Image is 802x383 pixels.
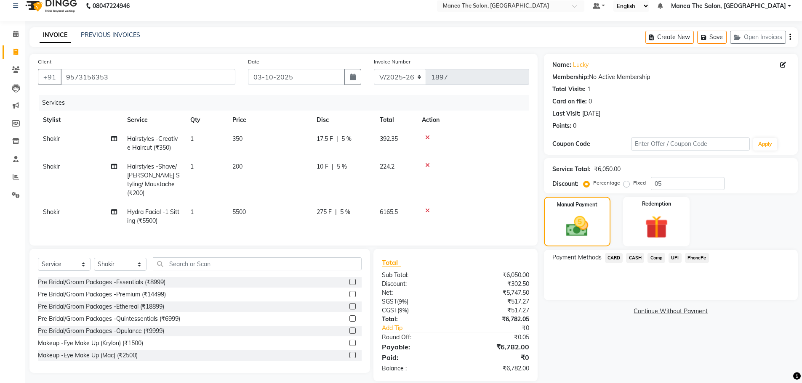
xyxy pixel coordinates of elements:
div: Services [39,95,536,111]
div: Makeup -Eye Make Up (Krylon) (₹1500) [38,339,143,348]
div: [DATE] [582,109,600,118]
a: Lucky [573,61,589,69]
span: | [335,208,337,217]
div: Pre Bridal/Groom Packages -Quintessentials (₹6999) [38,314,180,323]
span: 9% [399,307,407,314]
div: ( ) [376,306,456,315]
a: PREVIOUS INVOICES [81,31,140,39]
div: ₹6,782.00 [456,364,536,373]
div: ₹517.27 [456,297,536,306]
div: Pre Bridal/Groom Packages -Essentials (₹8999) [38,278,165,287]
label: Percentage [593,179,620,187]
div: ₹6,782.00 [456,342,536,352]
span: 1 [190,163,194,170]
span: Payment Methods [552,253,602,262]
div: ₹0 [456,352,536,362]
div: ₹0 [469,324,536,333]
button: +91 [38,69,61,85]
div: Name: [552,61,571,69]
div: ₹6,782.05 [456,315,536,324]
div: Pre Bridal/Groom Packages -Ethereal (₹18899) [38,302,164,311]
img: _gift.svg [638,213,675,241]
div: ₹6,050.00 [456,271,536,280]
span: Shakir [43,163,60,170]
th: Price [227,111,312,129]
span: 5 % [337,162,347,171]
div: ₹517.27 [456,306,536,315]
label: Invoice Number [374,58,410,66]
div: Paid: [376,352,456,362]
button: Save [697,31,727,44]
div: 1 [587,85,591,94]
span: Shakir [43,135,60,143]
div: Discount: [552,180,578,188]
div: Pre Bridal/Groom Packages -Premium (₹14499) [38,290,166,299]
img: _cash.svg [559,214,595,239]
button: Create New [645,31,694,44]
span: SGST [382,298,397,305]
span: 224.2 [380,163,394,170]
div: Balance : [376,364,456,373]
label: Date [248,58,259,66]
span: Comp [647,253,665,263]
div: 0 [573,122,576,130]
a: Add Tip [376,324,469,333]
span: 6165.5 [380,208,398,216]
div: ₹5,747.50 [456,288,536,297]
span: Shakir [43,208,60,216]
div: 0 [589,97,592,106]
span: 200 [232,163,242,170]
span: 5500 [232,208,246,216]
div: ₹0.05 [456,333,536,342]
span: Manea The Salon, [GEOGRAPHIC_DATA] [671,2,786,11]
span: 5 % [340,208,350,217]
span: CASH [626,253,644,263]
div: Service Total: [552,165,591,174]
span: 10 F [317,162,328,171]
div: Discount: [376,280,456,288]
input: Enter Offer / Coupon Code [631,137,750,151]
span: | [332,162,333,171]
div: Net: [376,288,456,297]
div: ₹302.50 [456,280,536,288]
a: INVOICE [40,28,71,43]
label: Fixed [633,179,646,187]
span: 392.35 [380,135,398,143]
input: Search by Name/Mobile/Email/Code [61,69,235,85]
div: Pre Bridal/Groom Packages -Opulance (₹9999) [38,327,164,335]
div: Total Visits: [552,85,586,94]
span: CGST [382,306,397,314]
div: Last Visit: [552,109,581,118]
div: Round Off: [376,333,456,342]
span: Hairstyles -Creative Haircut (₹350) [127,135,178,151]
span: Total [382,258,401,267]
span: Hairstyles -Shave/ [PERSON_NAME] Styling/ Moustache (₹200) [127,163,180,197]
div: Coupon Code [552,140,631,148]
label: Client [38,58,51,66]
div: ( ) [376,297,456,306]
span: 1 [190,208,194,216]
input: Search or Scan [153,257,362,270]
span: 17.5 F [317,135,333,143]
div: Membership: [552,73,589,82]
div: Payable: [376,342,456,352]
button: Apply [753,138,777,151]
span: PhonePe [685,253,709,263]
th: Action [417,111,529,129]
th: Service [122,111,185,129]
button: Open Invoices [730,31,786,44]
span: 275 F [317,208,332,217]
th: Qty [185,111,227,129]
span: CARD [605,253,623,263]
th: Stylist [38,111,122,129]
span: Hydra Facial -1 Sitting (₹5500) [127,208,179,225]
span: 5 % [341,135,352,143]
div: Points: [552,122,571,130]
div: Total: [376,315,456,324]
span: 9% [399,298,407,305]
label: Manual Payment [557,201,597,209]
div: No Active Membership [552,73,789,82]
th: Total [375,111,417,129]
span: 1 [190,135,194,143]
span: | [336,135,338,143]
